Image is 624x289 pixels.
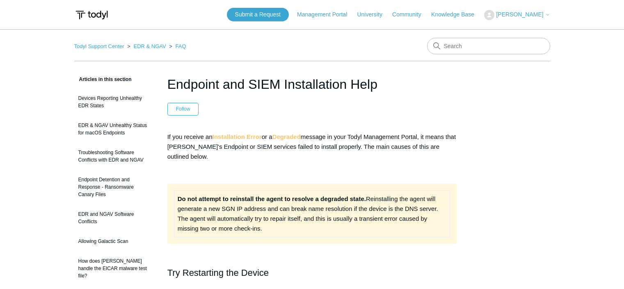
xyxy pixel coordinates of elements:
p: If you receive an or a message in your Todyl Management Portal, it means that [PERSON_NAME]'s End... [167,132,457,162]
a: FAQ [176,43,186,49]
h1: Endpoint and SIEM Installation Help [167,74,457,94]
li: FAQ [167,43,186,49]
a: Troubleshooting Software Conflicts with EDR and NGAV [74,145,155,168]
strong: Do not attempt to reinstall the agent to resolve a degraded state. [178,195,366,202]
h2: Try Restarting the Device [167,266,457,280]
li: EDR & NGAV [126,43,167,49]
a: How does [PERSON_NAME] handle the EICAR malware test file? [74,253,155,284]
button: Follow Article [167,103,199,115]
a: EDR & NGAV [133,43,166,49]
a: Community [392,10,430,19]
span: Articles in this section [74,76,132,82]
img: Todyl Support Center Help Center home page [74,7,109,23]
button: [PERSON_NAME] [484,10,550,20]
strong: Degraded [272,133,301,140]
a: University [357,10,390,19]
a: Submit a Request [227,8,289,21]
a: Knowledge Base [431,10,482,19]
a: Todyl Support Center [74,43,124,49]
a: Devices Reporting Unhealthy EDR States [74,90,155,113]
a: EDR and NGAV Software Conflicts [74,206,155,229]
span: [PERSON_NAME] [496,11,543,18]
strong: Installation Error [213,133,262,140]
a: Endpoint Detention and Response - Ransomware Canary Files [74,172,155,202]
td: Reinstalling the agent will generate a new SGN IP address and can break name resolution if the de... [174,190,450,237]
a: EDR & NGAV Unhealthy Status for macOS Endpoints [74,118,155,141]
a: Allowing Galactic Scan [74,234,155,249]
a: Management Portal [297,10,355,19]
li: Todyl Support Center [74,43,126,49]
input: Search [427,38,550,54]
